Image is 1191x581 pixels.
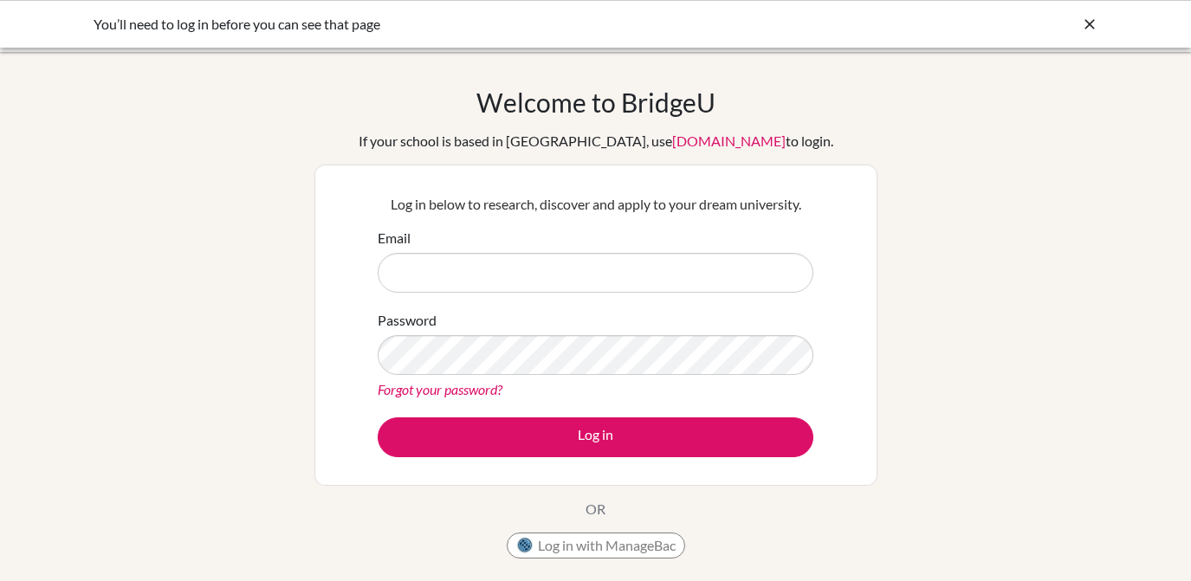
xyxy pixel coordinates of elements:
button: Log in [378,417,813,457]
a: [DOMAIN_NAME] [672,132,786,149]
label: Email [378,228,411,249]
p: OR [586,499,605,520]
p: Log in below to research, discover and apply to your dream university. [378,194,813,215]
label: Password [378,310,437,331]
div: You’ll need to log in before you can see that page [94,14,838,35]
div: If your school is based in [GEOGRAPHIC_DATA], use to login. [359,131,833,152]
h1: Welcome to BridgeU [476,87,715,118]
button: Log in with ManageBac [507,533,685,558]
a: Forgot your password? [378,381,502,397]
